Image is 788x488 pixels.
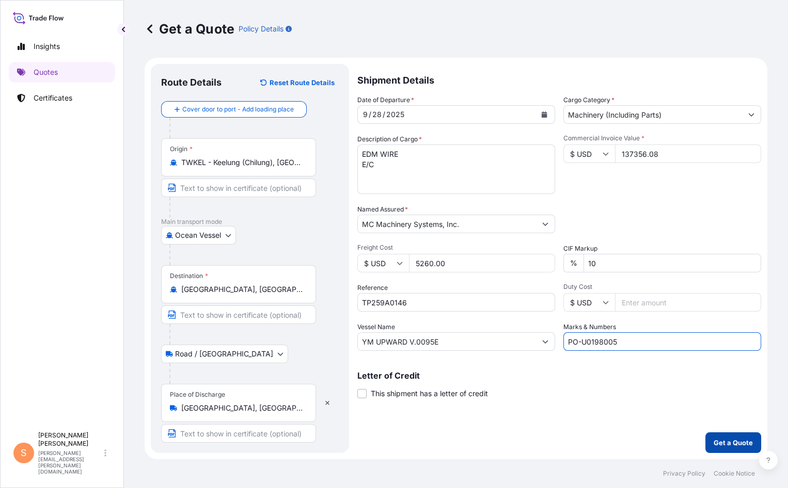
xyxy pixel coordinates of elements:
span: S [21,448,27,458]
input: Enter amount [409,254,555,272]
p: [PERSON_NAME][EMAIL_ADDRESS][PERSON_NAME][DOMAIN_NAME] [38,450,102,475]
a: Quotes [9,62,115,83]
span: Duty Cost [563,283,761,291]
p: [PERSON_NAME] [PERSON_NAME] [38,431,102,448]
button: Calendar [536,106,553,123]
p: Get a Quote [145,21,234,37]
button: Get a Quote [705,432,761,453]
input: Text to appear on certificate [161,305,316,324]
a: Certificates [9,88,115,108]
div: year, [385,108,405,121]
input: Number1, number2,... [563,332,761,351]
span: This shipment has a letter of credit [371,388,488,399]
input: Place of Discharge [181,403,303,413]
button: Show suggestions [742,105,761,124]
input: Origin [181,157,303,168]
p: Main transport mode [161,218,339,226]
p: Reset Route Details [270,77,335,88]
span: Commercial Invoice Value [563,134,761,142]
input: Text to appear on certificate [161,424,316,443]
p: Letter of Credit [357,371,761,380]
button: Select transport [161,345,288,363]
p: Quotes [34,67,58,77]
div: Place of Discharge [170,391,225,399]
p: Get a Quote [714,437,753,448]
p: Policy Details [239,24,283,34]
input: Enter amount [615,293,761,312]
a: Privacy Policy [663,469,705,478]
span: Date of Departure [357,95,414,105]
a: Cookie Notice [714,469,755,478]
textarea: EDM WIRE E/C [357,144,555,194]
button: Reset Route Details [255,74,339,91]
span: Road / [GEOGRAPHIC_DATA] [175,349,273,359]
label: Reference [357,283,388,293]
button: Show suggestions [536,215,555,233]
input: Type amount [615,144,761,163]
label: CIF Markup [563,243,597,254]
p: Shipment Details [357,64,761,95]
div: day, [371,108,383,121]
p: Insights [34,41,60,52]
input: Text to appear on certificate [161,178,316,197]
input: Destination [181,284,303,295]
p: Route Details [161,76,222,89]
span: Freight Cost [357,243,555,252]
div: / [383,108,385,121]
div: Destination [170,272,208,280]
button: Cover door to port - Add loading place [161,101,307,118]
div: month, [362,108,369,121]
input: Full name [358,215,536,233]
div: / [369,108,371,121]
div: Origin [170,145,193,153]
label: Cargo Category [563,95,614,105]
label: Marks & Numbers [563,322,616,332]
span: Cover door to port - Add loading place [182,104,294,115]
p: Certificates [34,93,72,103]
input: Enter percentage between 0 and 10% [584,254,761,272]
input: Type to search vessel name or IMO [358,332,536,351]
label: Description of Cargo [357,134,422,144]
button: Show suggestions [536,332,555,351]
input: Your internal reference [357,293,555,312]
label: Named Assured [357,204,408,215]
span: Ocean Vessel [175,230,221,240]
div: % [563,254,584,272]
button: Select transport [161,226,236,245]
label: Vessel Name [357,322,395,332]
input: Select a commodity type [564,105,742,124]
a: Insights [9,36,115,57]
